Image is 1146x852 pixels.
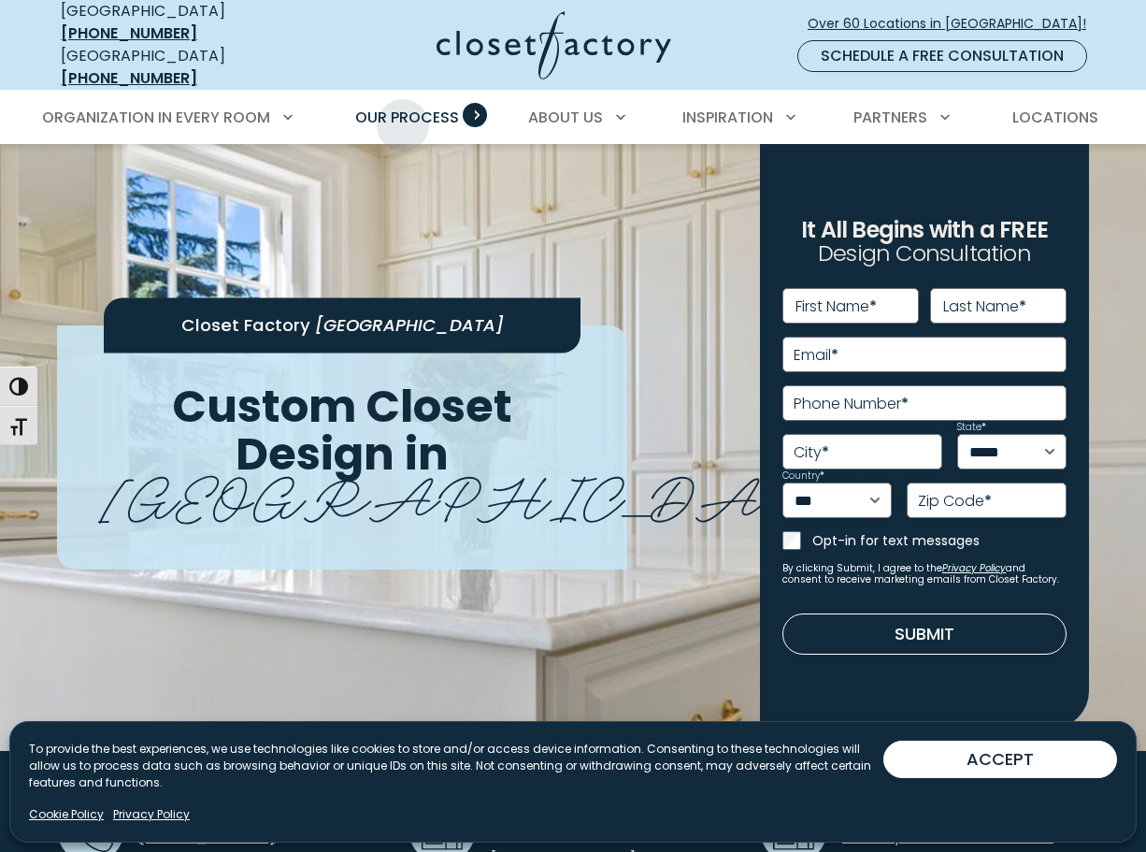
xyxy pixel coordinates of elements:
[883,741,1117,778] button: ACCEPT
[807,7,1102,40] a: Over 60 Locations in [GEOGRAPHIC_DATA]!
[181,313,310,337] span: Closet Factory
[61,22,197,44] a: [PHONE_NUMBER]
[808,14,1101,34] span: Over 60 Locations in [GEOGRAPHIC_DATA]!
[818,238,1031,269] span: Design Consultation
[315,313,504,337] span: [GEOGRAPHIC_DATA]
[795,299,877,314] label: First Name
[42,107,270,128] span: Organization in Every Room
[29,806,104,823] a: Cookie Policy
[528,107,603,128] span: About Us
[61,67,197,89] a: [PHONE_NUMBER]
[957,423,986,432] label: State
[794,397,909,412] label: Phone Number
[782,471,824,481] label: Country
[682,107,773,128] span: Inspiration
[355,107,459,128] span: Our Process
[782,614,1067,655] button: Submit
[801,214,1048,245] span: It All Begins with a FREE
[812,531,1067,550] label: Opt-in for text messages
[172,375,512,485] span: Custom Closet Design
[942,561,1006,575] a: Privacy Policy
[1012,107,1098,128] span: Locations
[113,806,190,823] a: Privacy Policy
[794,445,829,460] label: City
[794,348,838,363] label: Email
[405,422,449,484] span: in
[100,450,899,535] span: [GEOGRAPHIC_DATA]
[29,741,883,791] p: To provide the best experiences, we use technologies like cookies to store and/or access device i...
[918,494,992,509] label: Zip Code
[797,40,1087,72] a: Schedule a Free Consultation
[29,92,1117,144] nav: Primary Menu
[853,107,927,128] span: Partners
[943,299,1026,314] label: Last Name
[437,11,671,79] img: Closet Factory Logo
[782,563,1067,585] small: By clicking Submit, I agree to the and consent to receive marketing emails from Closet Factory.
[61,45,290,90] div: [GEOGRAPHIC_DATA]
